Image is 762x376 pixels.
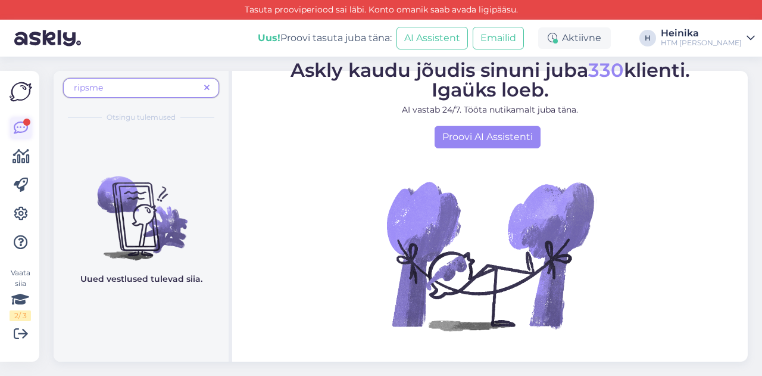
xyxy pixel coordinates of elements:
div: Vaata siia [10,268,31,321]
img: Askly Logo [10,80,32,103]
a: HeinikaHTM [PERSON_NAME] [661,29,755,48]
div: 2 / 3 [10,310,31,321]
b: Uus! [258,32,280,43]
span: 330 [588,58,624,82]
div: Heinika [661,29,742,38]
img: No chats [54,155,229,262]
p: Uued vestlused tulevad siia. [80,273,202,285]
span: ripsme [74,82,103,93]
button: Emailid [473,27,524,49]
span: Otsingu tulemused [107,112,176,123]
div: H [639,30,656,46]
a: Proovi AI Assistenti [435,126,541,148]
div: Proovi tasuta juba täna: [258,31,392,45]
button: AI Assistent [396,27,468,49]
img: No Chat active [383,148,597,363]
span: Askly kaudu jõudis sinuni juba klienti. Igaüks loeb. [291,58,690,101]
div: Aktiivne [538,27,611,49]
div: HTM [PERSON_NAME] [661,38,742,48]
p: AI vastab 24/7. Tööta nutikamalt juba täna. [291,104,690,116]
